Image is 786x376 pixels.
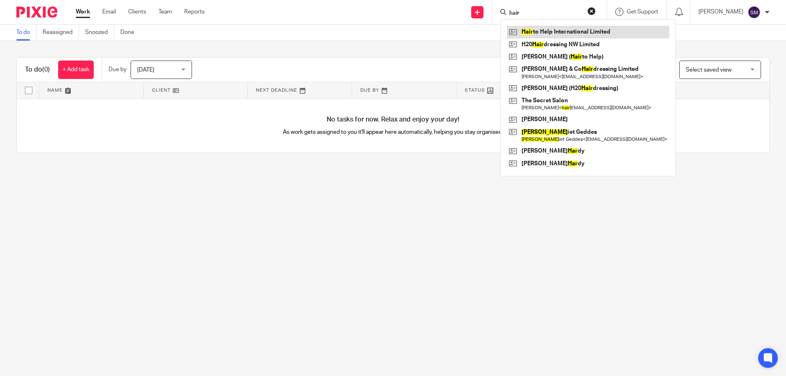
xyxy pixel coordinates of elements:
h4: No tasks for now. Relax and enjoy your day! [17,115,769,124]
a: Team [158,8,172,16]
a: + Add task [58,61,94,79]
a: Work [76,8,90,16]
input: Search [508,10,582,17]
a: Done [120,25,140,41]
a: Reports [184,8,205,16]
p: Due by [108,65,126,74]
img: svg%3E [748,6,761,19]
a: Reassigned [43,25,79,41]
a: Clients [128,8,146,16]
h1: To do [25,65,50,74]
span: Select saved view [686,67,732,73]
span: Get Support [627,9,658,15]
img: Pixie [16,7,57,18]
a: To do [16,25,36,41]
p: [PERSON_NAME] [698,8,743,16]
button: Clear [587,7,596,15]
a: Snoozed [85,25,114,41]
a: Email [102,8,116,16]
p: As work gets assigned to you it'll appear here automatically, helping you stay organised. [205,128,581,136]
span: [DATE] [137,67,154,73]
span: (0) [42,66,50,73]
